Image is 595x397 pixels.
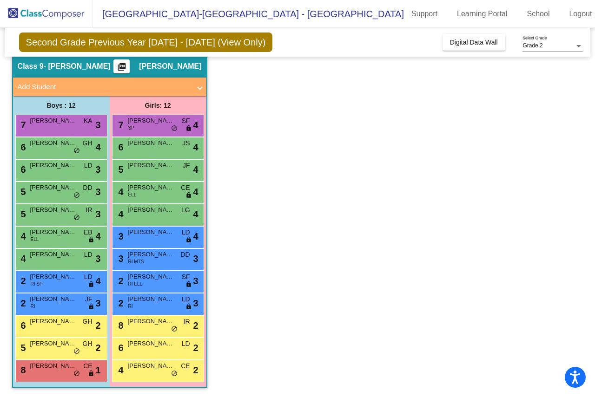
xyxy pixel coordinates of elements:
span: 4 [193,118,198,132]
span: [PERSON_NAME] [128,183,174,192]
span: SP [128,124,134,131]
span: [PERSON_NAME] [30,205,77,215]
span: [PERSON_NAME] [128,161,174,170]
span: [PERSON_NAME] [30,272,77,281]
span: [PERSON_NAME] [128,138,174,148]
span: [PERSON_NAME] [30,183,77,192]
span: SF [182,272,190,282]
span: RI MTS [128,258,144,265]
span: Second Grade Previous Year [DATE] - [DATE] (View Only) [19,33,273,52]
span: lock [185,125,192,132]
span: JF [183,161,190,170]
span: RI [31,303,35,310]
span: 3 [95,296,100,310]
span: [PERSON_NAME] [30,228,77,237]
span: [PERSON_NAME] [128,294,174,304]
span: do_not_disturb_alt [73,147,80,155]
span: do_not_disturb_alt [171,325,178,333]
mat-panel-title: Add Student [18,82,191,92]
span: [PERSON_NAME] [30,250,77,259]
span: 3 [193,274,198,288]
span: do_not_disturb_alt [171,370,178,377]
mat-icon: picture_as_pdf [116,62,127,75]
span: [PERSON_NAME] [30,116,77,125]
span: Digital Data Wall [450,39,498,46]
span: 5 [19,209,26,219]
span: [PERSON_NAME] [30,361,77,371]
span: - [PERSON_NAME] [44,62,111,71]
span: [PERSON_NAME] [128,339,174,348]
span: 6 [19,164,26,175]
span: 3 [95,252,100,266]
span: do_not_disturb_alt [73,192,80,199]
span: 3 [95,207,100,221]
span: [PERSON_NAME] [30,294,77,304]
span: 4 [19,231,26,241]
span: SF [182,116,190,126]
span: [PERSON_NAME] [128,228,174,237]
span: 7 [19,120,26,130]
span: [PERSON_NAME] [30,138,77,148]
span: 6 [116,142,124,152]
span: 2 [19,298,26,308]
span: CE [181,361,190,371]
span: DD [180,250,190,260]
span: [GEOGRAPHIC_DATA]-[GEOGRAPHIC_DATA] - [GEOGRAPHIC_DATA] [93,7,404,21]
span: [PERSON_NAME] [128,205,174,215]
mat-expansion-panel-header: Add Student [13,78,206,96]
span: 4 [95,274,100,288]
span: 7 [116,120,124,130]
span: 8 [116,320,124,331]
span: [PERSON_NAME] [128,250,174,259]
span: 5 [19,343,26,353]
span: 4 [193,207,198,221]
span: lock [185,303,192,311]
span: 3 [116,231,124,241]
span: 6 [116,343,124,353]
span: [PERSON_NAME] [139,62,201,71]
span: lock [185,192,192,199]
span: 8 [19,365,26,375]
span: 3 [95,163,100,176]
span: 4 [19,254,26,264]
span: 2 [116,276,124,286]
span: lock [88,370,94,377]
span: DD [83,183,92,193]
span: 4 [116,209,124,219]
span: [PERSON_NAME] [128,272,174,281]
span: 2 [95,341,100,355]
span: LD [182,339,190,349]
span: 2 [95,319,100,332]
span: EB [84,228,93,237]
span: [PERSON_NAME] [128,361,174,371]
span: LD [84,250,93,260]
span: CE [83,361,92,371]
span: lock [88,281,94,288]
span: RI ELL [128,280,143,287]
span: LD [182,294,190,304]
span: 3 [95,185,100,199]
span: lock [185,281,192,288]
span: do_not_disturb_alt [73,370,80,377]
span: lock [88,236,94,244]
span: RI [128,303,133,310]
span: ELL [128,191,137,198]
span: 5 [19,187,26,197]
span: 2 [19,276,26,286]
span: 4 [193,163,198,176]
span: do_not_disturb_alt [171,125,178,132]
span: 4 [193,185,198,199]
span: 4 [116,187,124,197]
span: 3 [95,118,100,132]
button: Digital Data Wall [443,34,505,51]
span: GH [83,138,93,148]
span: 6 [19,142,26,152]
span: lock [88,303,94,311]
span: LD [84,161,93,170]
span: [PERSON_NAME] [30,161,77,170]
span: 6 [19,320,26,331]
span: LD [182,228,190,237]
a: Support [404,7,445,21]
span: do_not_disturb_alt [73,214,80,221]
span: 4 [193,229,198,243]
